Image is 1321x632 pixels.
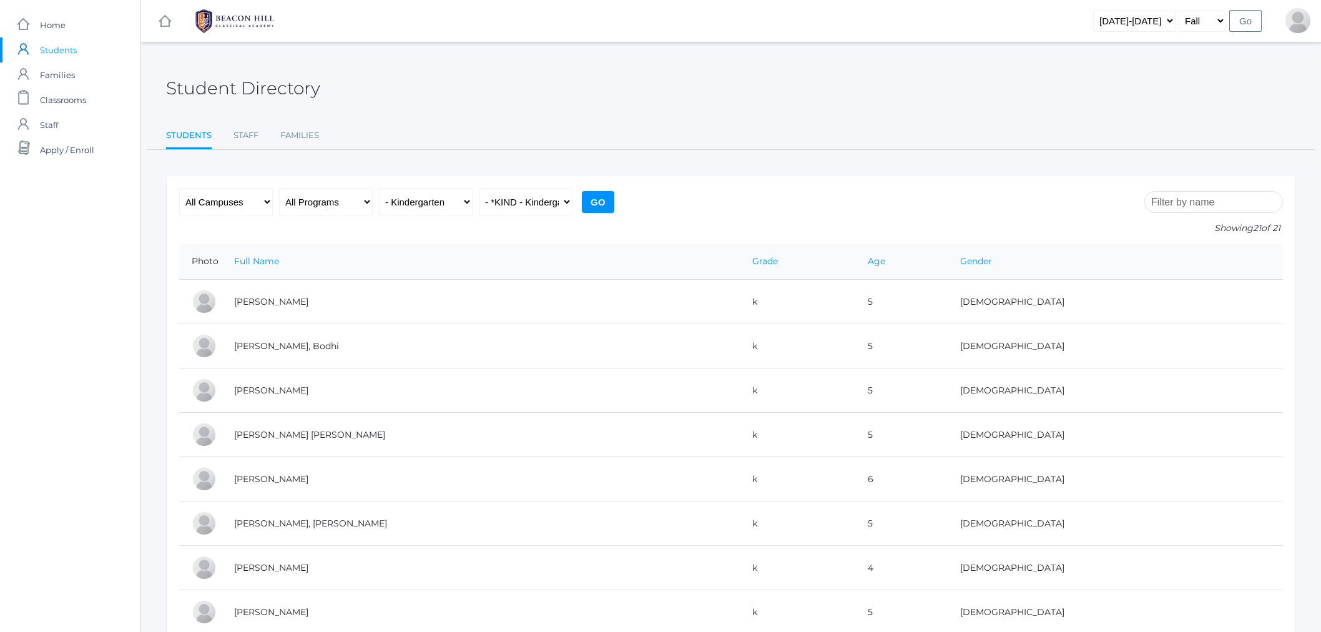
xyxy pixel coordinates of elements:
[855,368,948,413] td: 5
[855,457,948,501] td: 6
[1144,191,1283,213] input: Filter by name
[40,12,66,37] span: Home
[280,123,319,148] a: Families
[192,600,217,625] div: Corbin Intlekofer
[948,501,1283,546] td: [DEMOGRAPHIC_DATA]
[740,324,855,368] td: k
[948,546,1283,590] td: [DEMOGRAPHIC_DATA]
[948,413,1283,457] td: [DEMOGRAPHIC_DATA]
[948,280,1283,324] td: [DEMOGRAPHIC_DATA]
[740,501,855,546] td: k
[1144,222,1283,235] p: Showing of 21
[40,112,58,137] span: Staff
[1285,8,1310,33] div: Caitlin Tourje
[948,324,1283,368] td: [DEMOGRAPHIC_DATA]
[192,289,217,314] div: Maia Canan
[233,123,258,148] a: Staff
[192,511,217,536] div: Stone Haynes
[40,87,86,112] span: Classrooms
[740,457,855,501] td: k
[222,324,740,368] td: [PERSON_NAME], Bodhi
[222,368,740,413] td: [PERSON_NAME]
[40,62,75,87] span: Families
[234,255,279,267] a: Full Name
[222,413,740,457] td: [PERSON_NAME] [PERSON_NAME]
[222,501,740,546] td: [PERSON_NAME], [PERSON_NAME]
[192,467,217,491] div: William Hamilton
[192,333,217,358] div: Bodhi Dreher
[868,255,885,267] a: Age
[166,79,320,98] h2: Student Directory
[752,255,778,267] a: Grade
[740,368,855,413] td: k
[855,413,948,457] td: 5
[222,280,740,324] td: [PERSON_NAME]
[1253,222,1261,234] span: 21
[960,255,992,267] a: Gender
[222,546,740,590] td: [PERSON_NAME]
[166,123,212,150] a: Students
[582,191,614,213] input: Go
[740,413,855,457] td: k
[179,244,222,280] th: Photo
[948,368,1283,413] td: [DEMOGRAPHIC_DATA]
[222,457,740,501] td: [PERSON_NAME]
[40,37,77,62] span: Students
[740,546,855,590] td: k
[948,457,1283,501] td: [DEMOGRAPHIC_DATA]
[188,6,282,37] img: BHCALogos-05-308ed15e86a5a0abce9b8dd61676a3503ac9727e845dece92d48e8588c001991.png
[855,501,948,546] td: 5
[40,137,94,162] span: Apply / Enroll
[855,546,948,590] td: 4
[855,280,948,324] td: 5
[192,422,217,447] div: Annie Grace Gregg
[855,324,948,368] td: 5
[1229,10,1262,32] input: Go
[192,555,217,580] div: Hannah Hrehniy
[740,280,855,324] td: k
[192,378,217,403] div: Charles Fox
